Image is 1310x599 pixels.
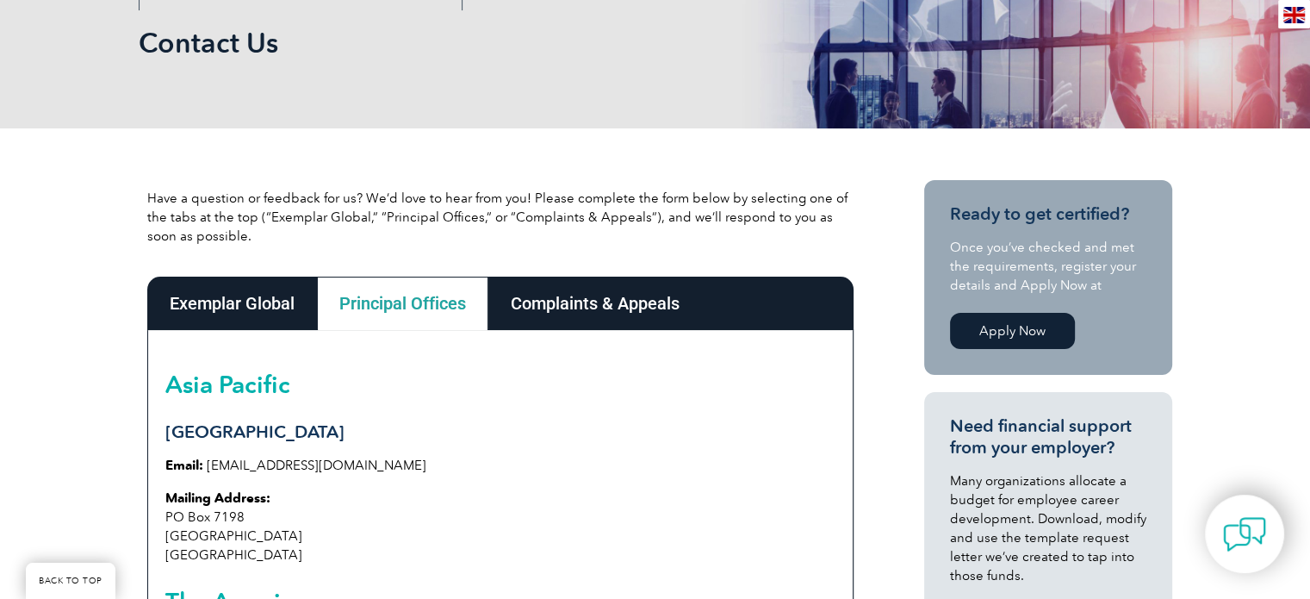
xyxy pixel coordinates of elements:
img: contact-chat.png [1223,513,1266,556]
p: Many organizations allocate a budget for employee career development. Download, modify and use th... [950,471,1146,585]
div: Principal Offices [317,277,488,330]
div: Complaints & Appeals [488,277,702,330]
strong: Mailing Address: [165,490,270,506]
h3: [GEOGRAPHIC_DATA] [165,421,835,443]
img: en [1283,7,1305,23]
a: [EMAIL_ADDRESS][DOMAIN_NAME] [207,458,426,473]
h3: Ready to get certified? [950,203,1146,225]
div: Exemplar Global [147,277,317,330]
p: Once you’ve checked and met the requirements, register your details and Apply Now at [950,238,1146,295]
p: Have a question or feedback for us? We’d love to hear from you! Please complete the form below by... [147,189,854,246]
h2: Asia Pacific [165,371,835,398]
a: BACK TO TOP [26,563,115,599]
strong: Email: [165,458,203,473]
h1: Contact Us [139,26,800,59]
p: PO Box 7198 [GEOGRAPHIC_DATA] [GEOGRAPHIC_DATA] [165,489,835,565]
h3: Need financial support from your employer? [950,415,1146,459]
a: Apply Now [950,313,1075,349]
